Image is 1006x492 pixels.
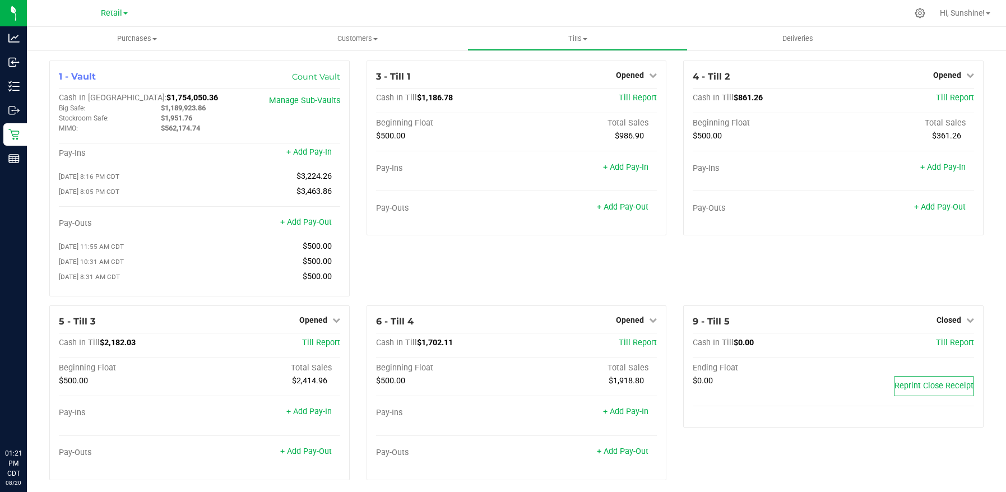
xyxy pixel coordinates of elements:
[833,118,974,128] div: Total Sales
[302,338,340,347] a: Till Report
[161,104,206,112] span: $1,189,923.86
[734,338,754,347] span: $0.00
[303,257,332,266] span: $500.00
[59,408,200,418] div: Pay-Ins
[27,34,247,44] span: Purchases
[693,71,730,82] span: 4 - Till 2
[693,316,730,327] span: 9 - Till 5
[376,338,417,347] span: Cash In Till
[376,363,517,373] div: Beginning Float
[693,93,734,103] span: Cash In Till
[516,118,657,128] div: Total Sales
[100,338,136,347] span: $2,182.03
[894,381,973,391] span: Reprint Close Receipt
[292,72,340,82] a: Count Vault
[296,171,332,181] span: $3,224.26
[376,164,517,174] div: Pay-Ins
[59,188,119,196] span: [DATE] 8:05 PM CDT
[59,448,200,458] div: Pay-Outs
[59,363,200,373] div: Beginning Float
[59,258,124,266] span: [DATE] 10:31 AM CDT
[693,363,833,373] div: Ending Float
[8,105,20,116] inline-svg: Outbound
[59,316,95,327] span: 5 - Till 3
[296,187,332,196] span: $3,463.86
[468,34,687,44] span: Tills
[200,363,340,373] div: Total Sales
[619,93,657,103] a: Till Report
[603,163,648,172] a: + Add Pay-In
[693,203,833,213] div: Pay-Outs
[603,407,648,416] a: + Add Pay-In
[913,8,927,18] div: Manage settings
[59,338,100,347] span: Cash In Till
[59,273,120,281] span: [DATE] 8:31 AM CDT
[376,408,517,418] div: Pay-Ins
[376,118,517,128] div: Beginning Float
[5,448,22,479] p: 01:21 PM CDT
[693,376,713,386] span: $0.00
[914,202,966,212] a: + Add Pay-Out
[894,376,974,396] button: Reprint Close Receipt
[516,363,657,373] div: Total Sales
[937,315,961,324] span: Closed
[616,71,644,80] span: Opened
[299,315,327,324] span: Opened
[376,131,405,141] span: $500.00
[920,163,966,172] a: + Add Pay-In
[59,173,119,180] span: [DATE] 8:16 PM CDT
[27,27,247,50] a: Purchases
[693,338,734,347] span: Cash In Till
[615,131,644,141] span: $986.90
[286,407,332,416] a: + Add Pay-In
[59,124,78,132] span: MIMO:
[597,202,648,212] a: + Add Pay-Out
[597,447,648,456] a: + Add Pay-Out
[33,401,47,414] iframe: Resource center unread badge
[619,338,657,347] a: Till Report
[247,27,467,50] a: Customers
[8,129,20,140] inline-svg: Retail
[101,8,122,18] span: Retail
[693,118,833,128] div: Beginning Float
[936,338,974,347] a: Till Report
[59,219,200,229] div: Pay-Outs
[5,479,22,487] p: 08/20
[936,93,974,103] span: Till Report
[161,124,200,132] span: $562,174.74
[59,104,85,112] span: Big Safe:
[59,93,166,103] span: Cash In [GEOGRAPHIC_DATA]:
[417,338,453,347] span: $1,702.11
[280,447,332,456] a: + Add Pay-Out
[932,131,961,141] span: $361.26
[734,93,763,103] span: $861.26
[417,93,453,103] span: $1,186.78
[609,376,644,386] span: $1,918.80
[8,81,20,92] inline-svg: Inventory
[376,203,517,213] div: Pay-Outs
[248,34,467,44] span: Customers
[59,243,124,250] span: [DATE] 11:55 AM CDT
[8,153,20,164] inline-svg: Reports
[940,8,985,17] span: Hi, Sunshine!
[161,114,192,122] span: $1,951.76
[166,93,218,103] span: $1,754,050.36
[280,217,332,227] a: + Add Pay-Out
[292,376,327,386] span: $2,414.96
[59,114,109,122] span: Stockroom Safe:
[59,148,200,159] div: Pay-Ins
[376,376,405,386] span: $500.00
[693,164,833,174] div: Pay-Ins
[303,242,332,251] span: $500.00
[59,71,96,82] span: 1 - Vault
[286,147,332,157] a: + Add Pay-In
[376,448,517,458] div: Pay-Outs
[8,57,20,68] inline-svg: Inbound
[376,316,414,327] span: 6 - Till 4
[688,27,908,50] a: Deliveries
[933,71,961,80] span: Opened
